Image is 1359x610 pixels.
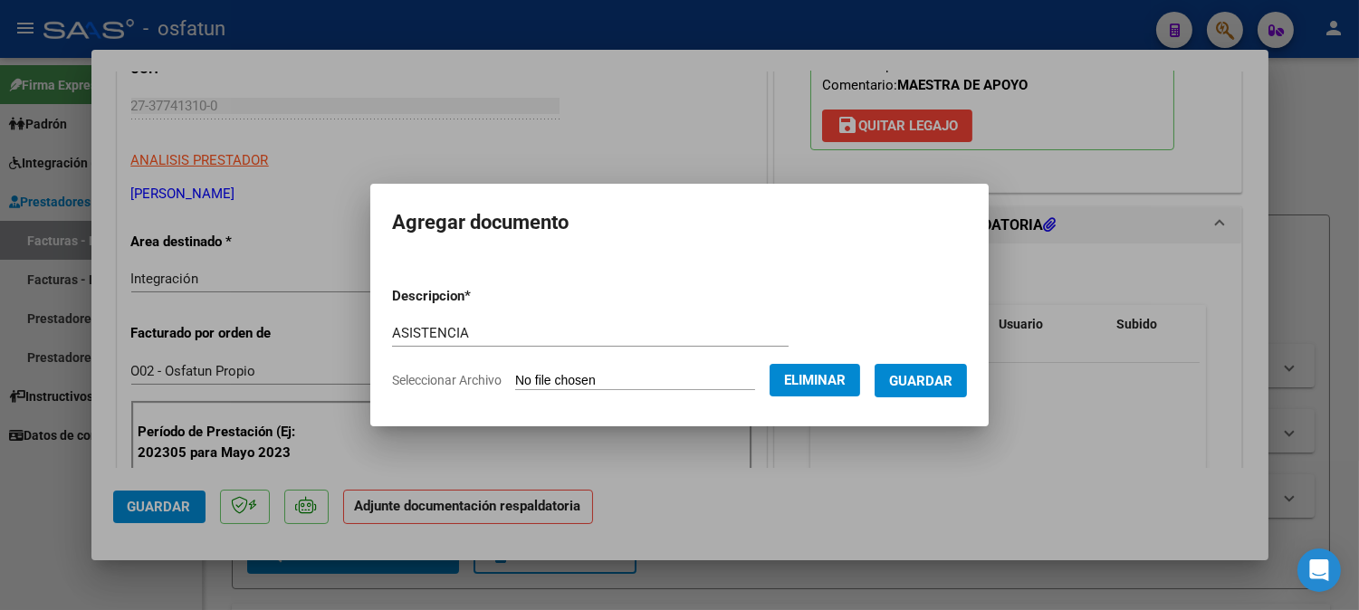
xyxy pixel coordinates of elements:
h2: Agregar documento [392,205,967,240]
span: Guardar [889,373,952,389]
span: Seleccionar Archivo [392,373,502,387]
button: Eliminar [770,364,860,396]
button: Guardar [875,364,967,397]
div: Open Intercom Messenger [1297,548,1341,592]
span: Eliminar [784,372,846,388]
p: Descripcion [392,286,565,307]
